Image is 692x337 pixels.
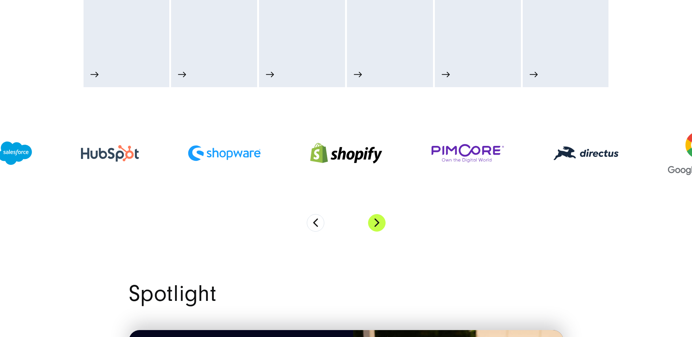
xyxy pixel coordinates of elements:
[432,144,504,163] img: Pimcore Partner Agentur - Digitalagentur SUNZINET
[81,145,139,162] img: HubSpot Gold Partner Agentur - Digitalagentur SUNZINET
[307,214,324,232] button: Previous
[310,133,383,173] img: Shopify Partner Agentur - Digitalagentur SUNZINET
[188,145,261,161] img: Shopware Partner Agentur - Digitalagentur SUNZINET
[129,283,564,305] h2: Spotlight
[368,214,386,232] button: Next
[553,146,619,160] img: Directus Partner Agentur - Digitalagentur SUNZINET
